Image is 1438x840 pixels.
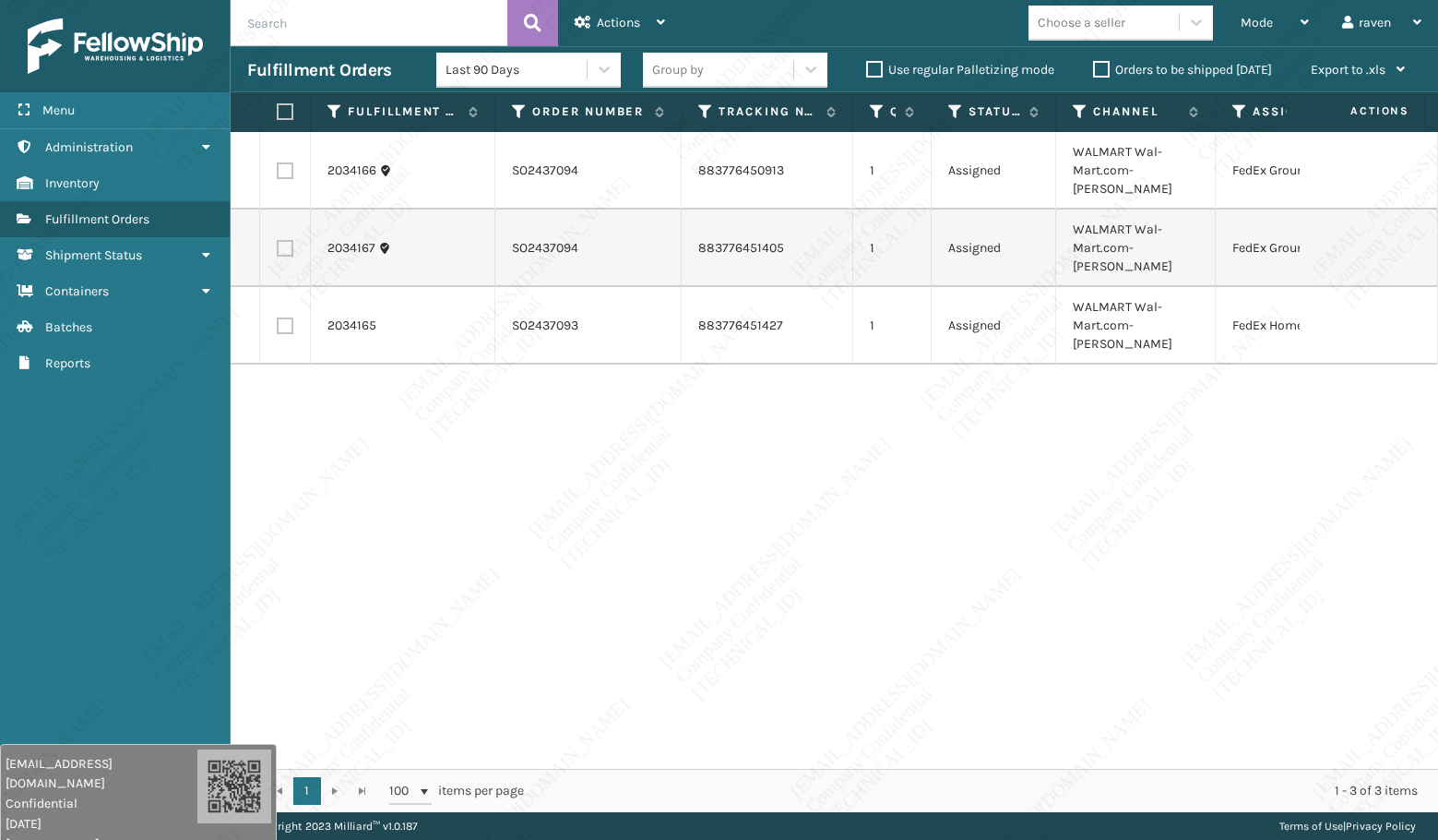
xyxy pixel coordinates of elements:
[866,62,1054,78] label: Use regular Palletizing mode
[1253,103,1356,120] label: Assigned Carrier Service
[389,782,417,800] span: 100
[327,239,375,258] a: 2034167
[45,319,92,335] span: Batches
[969,103,1020,120] label: Status
[6,814,197,834] span: [DATE]
[853,287,932,365] td: 1
[698,318,783,333] a: 883776451427
[532,103,646,120] label: Order Number
[1038,13,1125,32] div: Choose a seller
[1241,15,1273,30] span: Mode
[1056,210,1216,287] td: WALMART Wal-Mart.com-[PERSON_NAME]
[719,103,817,120] label: Tracking Number
[389,777,524,805] span: items per page
[1056,287,1216,365] td: WALMART Wal-Mart.com-[PERSON_NAME]
[45,283,109,299] span: Containers
[890,103,896,120] label: Quantity
[495,210,682,287] td: SO2437094
[597,15,640,30] span: Actions
[1056,132,1216,210] td: WALMART Wal-Mart.com-[PERSON_NAME]
[1216,287,1392,365] td: FedEx Home Delivery
[652,60,704,79] div: Group by
[45,355,90,371] span: Reports
[1216,210,1392,287] td: FedEx Ground
[45,175,100,191] span: Inventory
[698,240,784,256] a: 883776451405
[1279,812,1416,840] div: |
[327,317,376,335] a: 2034165
[1346,820,1416,833] a: Privacy Policy
[293,777,321,805] a: 1
[28,18,203,74] img: logo
[42,102,75,118] span: Menu
[45,247,142,263] span: Shipment Status
[495,132,682,210] td: SO2437094
[6,794,197,813] span: Confidential
[1093,62,1272,78] label: Orders to be shipped [DATE]
[446,60,588,79] div: Last 90 Days
[495,287,682,365] td: SO2437093
[45,139,133,155] span: Administration
[932,210,1056,287] td: Assigned
[1216,132,1392,210] td: FedEx Ground
[853,132,932,210] td: 1
[853,210,932,287] td: 1
[932,287,1056,365] td: Assigned
[348,103,459,120] label: Fulfillment Order Id
[550,782,1418,800] div: 1 - 3 of 3 items
[253,812,418,840] p: Copyright 2023 Milliard™ v 1.0.187
[698,162,784,178] a: 883776450913
[932,132,1056,210] td: Assigned
[1292,96,1420,126] span: Actions
[1093,103,1180,120] label: Channel
[1311,62,1385,78] span: Export to .xls
[327,162,376,180] a: 2034166
[247,59,391,81] h3: Fulfillment Orders
[1279,820,1343,833] a: Terms of Use
[6,754,197,793] span: [EMAIL_ADDRESS][DOMAIN_NAME]
[45,211,149,227] span: Fulfillment Orders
